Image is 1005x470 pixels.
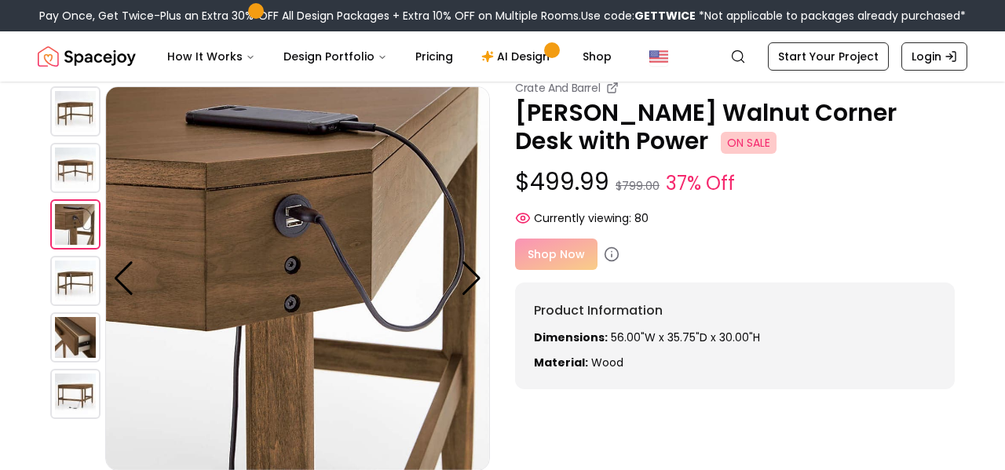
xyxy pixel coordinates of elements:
[515,168,955,198] p: $499.99
[534,301,936,320] h6: Product Information
[50,86,100,137] img: https://storage.googleapis.com/spacejoy-main/assets/600827653393b6001c84ba32/product_0_1pk25009857p
[616,178,660,194] small: $799.00
[634,210,649,226] span: 80
[155,41,268,72] button: How It Works
[649,47,668,66] img: United States
[581,8,696,24] span: Use code:
[50,256,100,306] img: https://storage.googleapis.com/spacejoy-main/assets/600827653393b6001c84ba32/product_3_afp8hf6ia9n
[50,369,100,419] img: https://storage.googleapis.com/spacejoy-main/assets/600827653393b6001c84ba32/product_5_125d22j0n9lc
[901,42,967,71] a: Login
[634,8,696,24] b: GETTWICE
[666,169,735,198] small: 37% Off
[38,41,136,72] img: Spacejoy Logo
[534,330,608,345] strong: Dimensions:
[50,143,100,193] img: https://storage.googleapis.com/spacejoy-main/assets/600827653393b6001c84ba32/product_1_e962g3a7cdo
[469,41,567,72] a: AI Design
[534,210,631,226] span: Currently viewing:
[50,312,100,363] img: https://storage.googleapis.com/spacejoy-main/assets/600827653393b6001c84ba32/product_4_1lj3h23k1oc8
[515,99,955,155] p: [PERSON_NAME] Walnut Corner Desk with Power
[696,8,966,24] span: *Not applicable to packages already purchased*
[515,80,600,96] small: Crate And Barrel
[38,41,136,72] a: Spacejoy
[591,355,623,370] span: Wood
[570,41,624,72] a: Shop
[271,41,400,72] button: Design Portfolio
[155,41,624,72] nav: Main
[39,8,966,24] div: Pay Once, Get Twice-Plus an Extra 30% OFF All Design Packages + Extra 10% OFF on Multiple Rooms.
[534,355,588,370] strong: Material:
[768,42,889,71] a: Start Your Project
[534,330,936,345] p: 56.00"W x 35.75"D x 30.00"H
[50,199,100,250] img: https://storage.googleapis.com/spacejoy-main/assets/600827653393b6001c84ba32/product_2_ccef7aohknn6
[38,31,967,82] nav: Global
[403,41,466,72] a: Pricing
[721,132,777,154] span: ON SALE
